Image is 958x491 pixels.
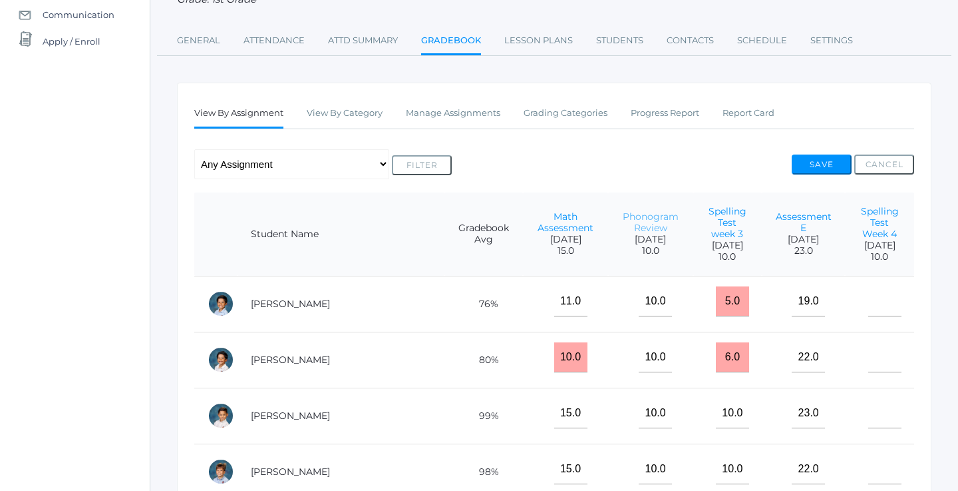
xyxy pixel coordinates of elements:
span: 15.0 [536,245,594,256]
span: 23.0 [775,245,832,256]
span: [DATE] [858,240,901,251]
a: [PERSON_NAME] [251,410,330,422]
a: Grading Categories [524,100,607,127]
a: Settings [810,27,853,54]
a: [PERSON_NAME] [251,354,330,366]
a: Manage Assignments [406,100,500,127]
a: Progress Report [631,100,699,127]
span: Communication [43,1,114,28]
button: Save [792,155,852,175]
button: Filter [392,155,452,175]
a: Schedule [737,27,787,54]
a: Spelling Test Week 4 [861,205,899,240]
td: 99% [444,388,523,444]
a: General [177,27,220,54]
a: Attendance [243,27,305,54]
a: Spelling Test week 3 [709,205,746,240]
a: [PERSON_NAME] [251,298,330,310]
span: [DATE] [775,234,832,245]
a: Attd Summary [328,27,398,54]
span: 10.0 [858,251,901,262]
span: Apply / Enroll [43,28,100,55]
div: Obadiah Bradley [208,458,234,485]
a: Gradebook [421,27,481,56]
div: Dominic Abrea [208,290,234,317]
a: View By Category [307,100,383,127]
span: [DATE] [707,240,748,251]
span: 10.0 [707,251,748,262]
th: Gradebook Avg [444,193,523,276]
a: View By Assignment [194,100,283,129]
a: Contacts [667,27,714,54]
button: Cancel [854,155,914,175]
a: Phonogram Review [623,211,679,234]
td: 76% [444,276,523,332]
td: 80% [444,332,523,388]
th: Student Name [238,193,444,276]
a: Students [596,27,643,54]
a: Lesson Plans [504,27,573,54]
a: [PERSON_NAME] [251,466,330,478]
a: Assessment E [776,211,832,234]
span: 10.0 [621,245,680,256]
span: [DATE] [621,234,680,245]
a: Math Assessment [538,211,593,234]
span: [DATE] [536,234,594,245]
div: Grayson Abrea [208,346,234,373]
div: Owen Bernardez [208,402,234,429]
a: Report Card [722,100,774,127]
